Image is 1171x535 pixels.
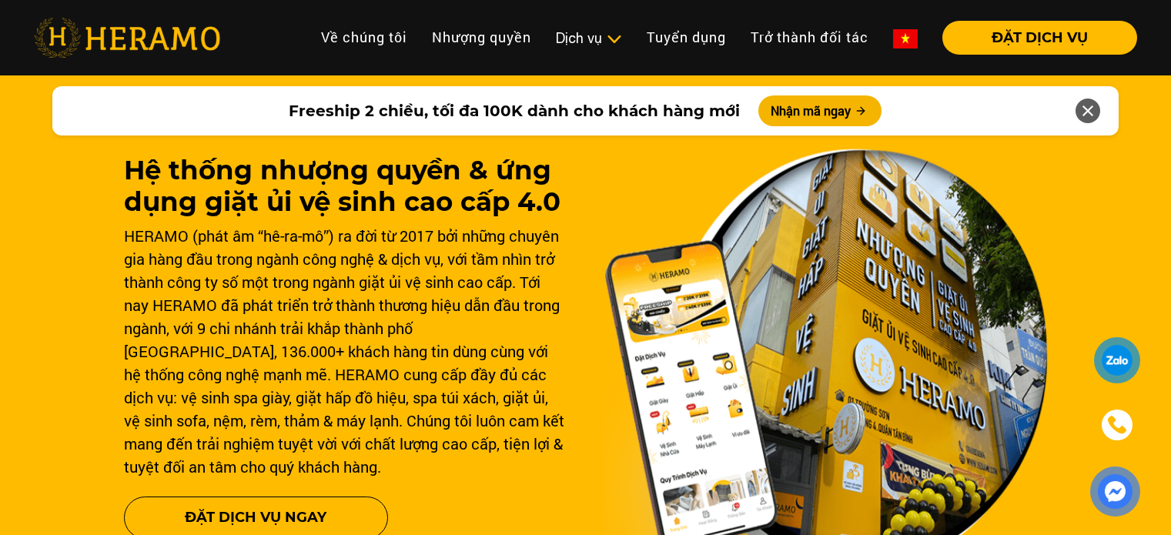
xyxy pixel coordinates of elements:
[309,21,420,54] a: Về chúng tôi
[758,95,882,126] button: Nhận mã ngay
[556,28,622,48] div: Dịch vụ
[34,18,220,58] img: heramo-logo.png
[942,21,1137,55] button: ĐẶT DỊCH VỤ
[893,29,918,48] img: vn-flag.png
[420,21,544,54] a: Nhượng quyền
[606,32,622,47] img: subToggleIcon
[1094,402,1139,447] a: phone-icon
[124,155,567,218] h1: Hệ thống nhượng quyền & ứng dụng giặt ủi vệ sinh cao cấp 4.0
[930,31,1137,45] a: ĐẶT DỊCH VỤ
[124,224,567,478] div: HERAMO (phát âm “hê-ra-mô”) ra đời từ 2017 bởi những chuyên gia hàng đầu trong ngành công nghệ & ...
[1108,416,1126,434] img: phone-icon
[289,99,740,122] span: Freeship 2 chiều, tối đa 100K dành cho khách hàng mới
[738,21,881,54] a: Trở thành đối tác
[634,21,738,54] a: Tuyển dụng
